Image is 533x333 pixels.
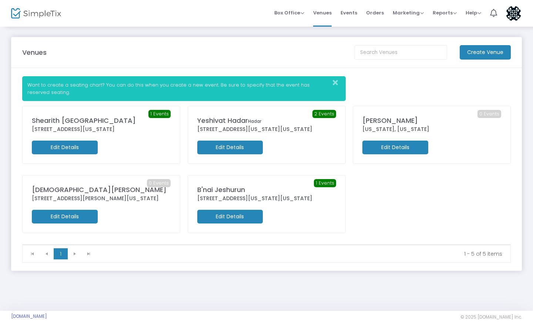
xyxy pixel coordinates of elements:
input: Search Venues [355,45,447,60]
m-button: Create Venue [460,45,511,60]
div: Want to create a seating chart? You can do this when you create a new event. Be sure to specify t... [22,76,346,101]
m-button: Edit Details [197,210,263,223]
span: 0 Events [147,179,171,187]
span: 0 Events [477,110,501,118]
span: Marketing [393,9,424,16]
span: © 2025 [DOMAIN_NAME] Inc. [460,314,522,320]
div: [STREET_ADDRESS][US_STATE] [32,125,171,133]
kendo-pager-info: 1 - 5 of 5 items [101,250,502,258]
div: Yeshivat Hadar [197,115,336,125]
div: [STREET_ADDRESS][US_STATE][US_STATE] [197,125,336,133]
m-button: Edit Details [197,141,263,154]
button: Close [331,77,345,89]
m-panel-title: Venues [22,47,47,57]
div: [US_STATE], [US_STATE] [362,125,501,133]
div: B'nai Jeshurun [197,185,336,195]
div: [PERSON_NAME] [362,115,501,125]
span: 1 Events [148,110,171,118]
div: [DEMOGRAPHIC_DATA][PERSON_NAME] [32,185,171,195]
span: Hadar [248,118,261,124]
div: [STREET_ADDRESS][US_STATE][US_STATE] [197,195,336,202]
div: Shearith [GEOGRAPHIC_DATA] [32,115,171,125]
a: [DOMAIN_NAME] [11,313,47,319]
span: Events [341,3,357,22]
m-button: Edit Details [362,141,428,154]
span: Orders [366,3,384,22]
span: Page 1 [54,248,68,259]
span: 2 Events [312,110,336,118]
span: Reports [433,9,457,16]
span: 1 Events [314,179,336,187]
m-button: Edit Details [32,141,98,154]
span: Box Office [274,9,304,16]
span: Venues [313,3,332,22]
span: Help [466,9,481,16]
div: [STREET_ADDRESS][PERSON_NAME][US_STATE] [32,195,171,202]
m-button: Edit Details [32,210,98,223]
